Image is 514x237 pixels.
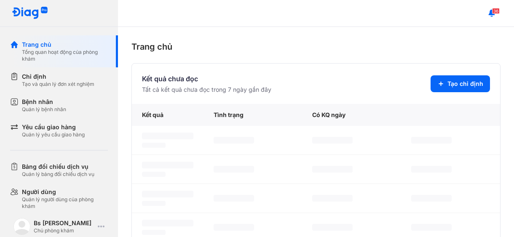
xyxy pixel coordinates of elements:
[12,7,48,20] img: logo
[142,191,193,197] span: ‌
[411,166,452,173] span: ‌
[142,201,166,206] span: ‌
[312,195,353,202] span: ‌
[142,220,193,226] span: ‌
[142,162,193,168] span: ‌
[142,85,271,94] div: Tất cả kết quả chưa đọc trong 7 ngày gần đây
[214,195,254,202] span: ‌
[214,166,254,173] span: ‌
[411,137,452,144] span: ‌
[411,195,452,202] span: ‌
[22,106,66,113] div: Quản lý bệnh nhân
[22,131,85,138] div: Quản lý yêu cầu giao hàng
[431,75,490,92] button: Tạo chỉ định
[22,162,94,171] div: Bảng đối chiếu dịch vụ
[411,224,452,231] span: ‌
[142,230,166,235] span: ‌
[22,171,94,178] div: Quản lý bảng đối chiếu dịch vụ
[214,224,254,231] span: ‌
[132,104,203,126] div: Kết quả
[22,40,108,49] div: Trang chủ
[142,74,271,84] div: Kết quả chưa đọc
[214,137,254,144] span: ‌
[447,80,483,88] span: Tạo chỉ định
[34,219,94,227] div: Bs [PERSON_NAME]
[302,104,401,126] div: Có KQ ngày
[13,218,30,235] img: logo
[22,49,108,62] div: Tổng quan hoạt động của phòng khám
[203,104,303,126] div: Tình trạng
[492,8,500,14] span: 36
[312,137,353,144] span: ‌
[22,72,94,81] div: Chỉ định
[131,40,501,53] div: Trang chủ
[142,172,166,177] span: ‌
[142,133,193,139] span: ‌
[142,143,166,148] span: ‌
[22,123,85,131] div: Yêu cầu giao hàng
[22,188,108,196] div: Người dùng
[22,196,108,210] div: Quản lý người dùng của phòng khám
[22,81,94,88] div: Tạo và quản lý đơn xét nghiệm
[34,227,94,234] div: Chủ phòng khám
[312,224,353,231] span: ‌
[22,98,66,106] div: Bệnh nhân
[312,166,353,173] span: ‌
